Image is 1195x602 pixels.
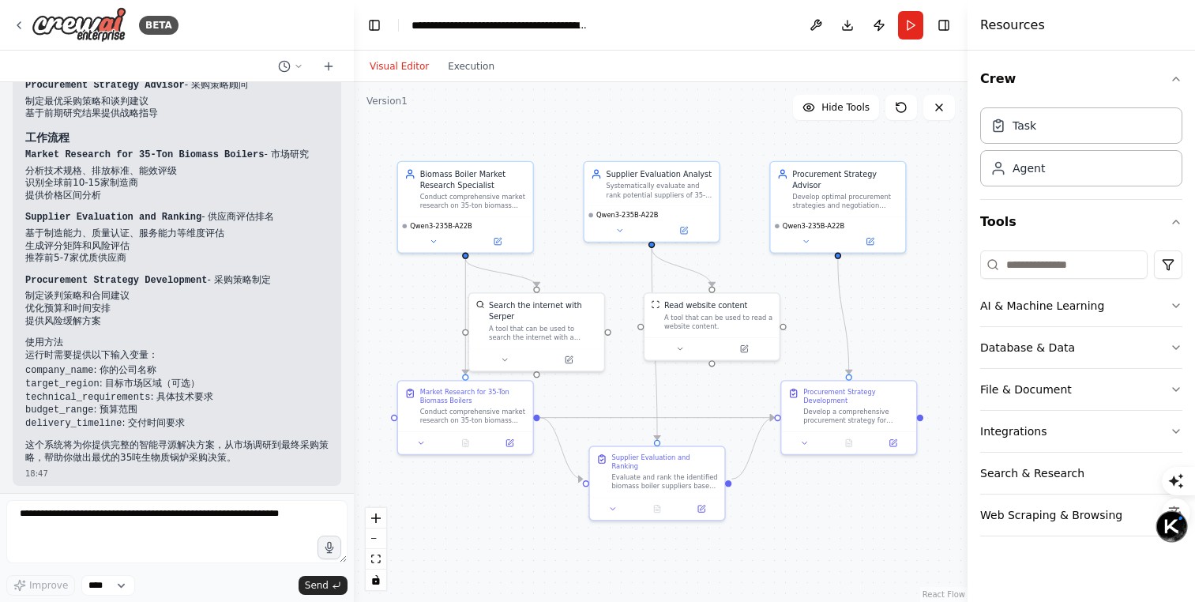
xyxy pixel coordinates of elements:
[366,95,408,107] div: Version 1
[438,57,504,76] button: Execution
[611,473,718,491] div: Evaluate and rank the identified biomass boiler suppliers based on: manufacturing capabilities, q...
[25,439,329,464] p: 这个系统将为你提供完整的智能寻源解决方案，从市场调研到最终采购策略，帮助你做出最优的35吨生物质锅炉采购决策。
[420,193,527,210] div: Conduct comprehensive market research on 35-ton biomass boilers, analyzing technical specificatio...
[25,211,329,224] p: - 供应商评估排名
[25,404,329,417] li: : 预算范围
[596,211,658,220] span: Qwen3-235B-A22B
[25,392,150,403] code: technical_requirements
[25,240,329,253] li: 生成评分矩阵和风险评估
[607,168,713,179] div: Supplier Evaluation Analyst
[366,570,386,590] button: toggle interactivity
[646,248,717,287] g: Edge from bac45896-2ed9-4845-870f-9b3c3105864b to 4cf16f35-6187-4958-a113-27a69556258f
[980,453,1182,494] button: Search & Research
[644,292,780,361] div: ScrapeWebsiteToolRead website contentA tool that can be used to read a website content.
[980,495,1182,536] button: Web Scraping & Browsing
[583,161,720,243] div: Supplier Evaluation AnalystSystematically evaluate and rank potential suppliers of 35-ton biomass...
[460,259,542,287] g: Edge from 066911ff-61ea-48e9-96fc-e8f624ffdd44 to 53309aea-62cc-4e05-b073-e5fa654c074b
[803,388,910,405] div: Procurement Strategy Development
[933,14,955,36] button: Hide right sidebar
[980,244,1182,549] div: Tools
[366,508,386,529] button: zoom in
[980,285,1182,326] button: AI & Machine Learning
[731,412,774,485] g: Edge from ba205720-5d96-4bef-84dd-50f17f38c67f to 71da3804-dd05-4afb-8f58-57992783503e
[611,453,718,471] div: Supplier Evaluation and Ranking
[792,168,899,190] div: Procurement Strategy Advisor
[923,590,965,599] a: React Flow attribution
[25,190,329,202] li: 提供价格区间分析
[363,14,385,36] button: Hide left sidebar
[420,168,527,190] div: Biomass Boiler Market Research Specialist
[25,80,185,91] code: Procurement Strategy Advisor
[318,536,341,559] button: Click to speak your automation idea
[839,235,900,248] button: Open in side panel
[360,57,438,76] button: Visual Editor
[792,193,899,210] div: Develop optimal procurement strategies and negotiation recommendations for {company_name}'s 35-to...
[25,107,329,120] li: 基于前期研究结果提供战略指导
[25,417,329,431] li: : 交付时间要求
[366,549,386,570] button: fit view
[272,57,310,76] button: Switch to previous chat
[410,222,472,231] span: Qwen3-235B-A22B
[25,418,122,429] code: delivery_timeline
[25,149,264,160] code: Market Research for 35-Ton Biomass Boilers
[25,252,329,265] li: 推荐前5-7家优质供应商
[540,412,775,423] g: Edge from b8fd5a3c-4543-4f65-a009-71c2d00f54db to 71da3804-dd05-4afb-8f58-57992783503e
[25,275,207,286] code: Procurement Strategy Development
[588,446,725,521] div: Supplier Evaluation and RankingEvaluate and rank the identified biomass boiler suppliers based on...
[980,327,1182,368] button: Database & Data
[25,79,329,92] p: - 采购策略顾问
[25,228,329,240] li: 基于制造能力、质量认证、服务能力等维度评估
[366,508,386,590] div: React Flow controls
[25,274,329,288] p: - 采购策略制定
[489,324,597,341] div: A tool that can be used to search the internet with a search_query. Supports different search typ...
[980,57,1182,101] button: Crew
[139,16,178,35] div: BETA
[467,235,528,248] button: Open in side panel
[6,575,75,596] button: Improve
[489,300,597,322] div: Search the internet with Serper
[769,161,906,254] div: Procurement Strategy AdvisorDevelop optimal procurement strategies and negotiation recommendation...
[825,437,872,450] button: No output available
[25,290,329,303] li: 制定谈判策略和合同建议
[316,57,341,76] button: Start a new chat
[821,101,870,114] span: Hide Tools
[25,303,329,315] li: 优化预算和时间安排
[832,259,855,374] g: Edge from c26dbcf6-daf6-42d6-b8eb-46a3b545066a to 71da3804-dd05-4afb-8f58-57992783503e
[607,182,713,199] div: Systematically evaluate and rank potential suppliers of 35-ton biomass boilers for {company_name}...
[32,7,126,43] img: Logo
[460,259,471,374] g: Edge from 066911ff-61ea-48e9-96fc-e8f624ffdd44 to b8fd5a3c-4543-4f65-a009-71c2d00f54db
[652,224,714,237] button: Open in side panel
[25,468,329,480] div: 18:47
[713,342,775,356] button: Open in side panel
[664,300,747,311] div: Read website content
[651,300,660,309] img: ScrapeWebsiteTool
[25,391,329,404] li: : 具体技术要求
[874,437,912,450] button: Open in side panel
[25,364,329,378] li: : 你的公司名称
[25,212,201,223] code: Supplier Evaluation and Ranking
[442,437,489,450] button: No output available
[25,337,329,349] h2: 使用方法
[25,96,329,108] li: 制定最优采购策略和谈判建议
[468,292,605,372] div: SerperDevToolSearch the internet with SerperA tool that can be used to search the internet with a...
[664,314,772,331] div: A tool that can be used to read a website content.
[980,200,1182,244] button: Tools
[25,378,329,391] li: : 目标市场区域（可选）
[420,388,527,405] div: Market Research for 35-Ton Biomass Boilers
[25,349,329,362] p: 运行时需要提供以下输入变量：
[366,529,386,549] button: zoom out
[25,404,93,416] code: budget_range
[540,412,583,485] g: Edge from b8fd5a3c-4543-4f65-a009-71c2d00f54db to ba205720-5d96-4bef-84dd-50f17f38c67f
[793,95,879,120] button: Hide Tools
[980,369,1182,410] button: File & Document
[1013,160,1045,176] div: Agent
[980,101,1182,199] div: Crew
[25,365,93,376] code: company_name
[29,579,68,592] span: Improve
[803,408,910,425] div: Develop a comprehensive procurement strategy for {company_name}'s 35-ton biomass boiler acquisiti...
[682,502,720,516] button: Open in side panel
[25,177,329,190] li: 识别全球前10-15家制造商
[783,222,844,231] span: Qwen3-235B-A22B
[25,378,100,389] code: target_region
[980,411,1182,452] button: Integrations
